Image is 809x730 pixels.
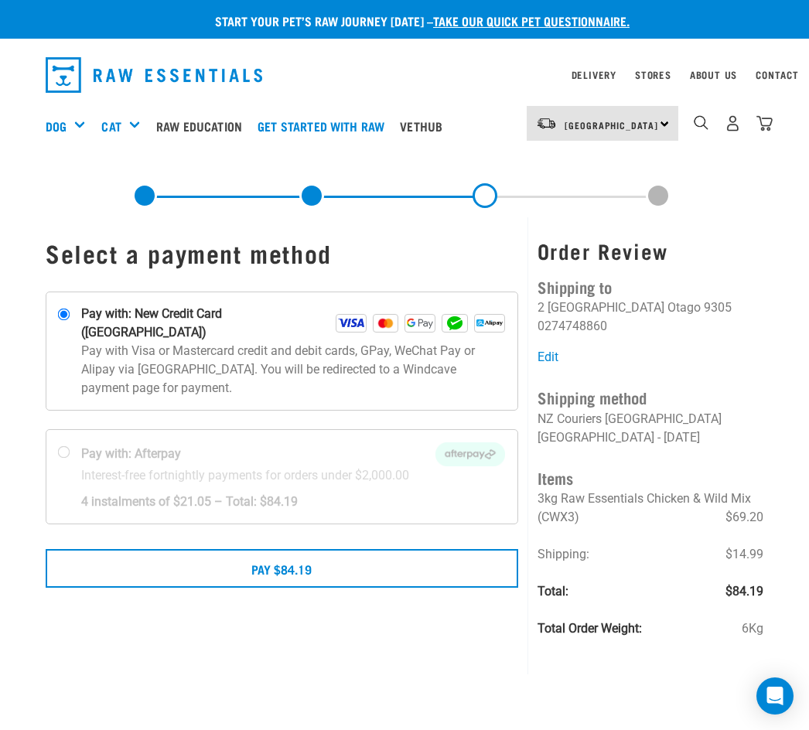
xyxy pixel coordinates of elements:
a: Stores [635,72,671,77]
a: Delivery [572,72,616,77]
a: Raw Education [152,95,254,157]
img: Mastercard [373,314,399,333]
h4: Items [538,466,763,490]
a: Dog [46,117,67,135]
span: [GEOGRAPHIC_DATA] [565,122,658,128]
span: $69.20 [725,508,763,527]
span: $14.99 [725,545,763,564]
span: 3kg Raw Essentials Chicken & Wild Mix (CWX3) [538,491,751,524]
span: $84.19 [725,582,763,601]
strong: Total Order Weight: [538,621,642,636]
button: Pay $84.19 [46,549,518,588]
a: About Us [690,72,737,77]
a: Contact [756,72,799,77]
h4: Shipping method [538,385,763,409]
a: Vethub [396,95,454,157]
span: Shipping: [538,547,589,561]
h4: Shipping to [538,275,763,298]
strong: Pay with: New Credit Card ([GEOGRAPHIC_DATA]) [81,305,336,342]
img: home-icon-1@2x.png [694,115,708,130]
strong: Total: [538,584,568,599]
img: Alipay [474,314,505,333]
p: Pay with Visa or Mastercard credit and debit cards, GPay, WeChat Pay or Alipay via [GEOGRAPHIC_DA... [81,342,505,397]
nav: dropdown navigation [33,51,776,99]
img: home-icon@2x.png [756,115,773,131]
li: 0274748860 [538,319,607,333]
img: van-moving.png [536,117,557,131]
h3: Order Review [538,239,763,263]
div: Open Intercom Messenger [756,677,794,715]
a: take our quick pet questionnaire. [433,17,630,24]
img: Visa [336,314,367,333]
li: 2 [GEOGRAPHIC_DATA] [538,300,664,315]
a: Get started with Raw [254,95,396,157]
img: GPay [404,314,435,333]
span: 6Kg [742,619,763,638]
a: Cat [101,117,121,135]
img: WeChat [442,314,468,333]
p: NZ Couriers [GEOGRAPHIC_DATA] [GEOGRAPHIC_DATA] - [DATE] [538,410,763,447]
h1: Select a payment method [46,239,518,267]
img: Raw Essentials Logo [46,57,262,93]
input: Pay with: New Credit Card ([GEOGRAPHIC_DATA]) Visa Mastercard GPay WeChat Alipay Pay with Visa or... [58,309,70,321]
a: Edit [538,350,558,364]
img: user.png [725,115,741,131]
li: Otago 9305 [667,300,732,315]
